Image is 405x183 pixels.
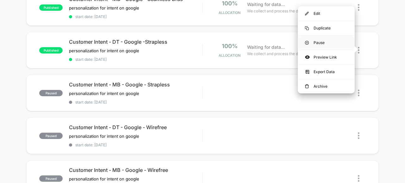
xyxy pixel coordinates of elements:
span: start date: [DATE] [69,57,202,62]
img: close [358,175,359,182]
img: menu [305,41,309,45]
span: start date: [DATE] [69,14,202,19]
img: close [358,90,359,96]
span: personalization for intent on google [69,176,139,181]
span: paused [39,133,63,139]
span: personalization for intent on google [69,91,139,96]
span: published [39,4,63,11]
span: Allocation [219,53,240,58]
div: Edit [298,6,355,21]
span: personalization for intent on google [69,134,139,139]
span: We collect and process the data for you [247,8,317,14]
span: start date: [DATE] [69,142,202,147]
img: menu [305,84,309,89]
div: Pause [298,35,355,50]
span: paused [39,175,63,182]
span: paused [39,90,63,96]
img: menu [305,26,309,30]
img: close [358,4,359,11]
img: close [358,47,359,54]
span: published [39,47,63,54]
span: Customer Intent - DT - Google - Wirefree [69,124,202,130]
div: Export Data [298,65,355,79]
span: We collect and process the data for you [247,51,317,57]
span: Customer Intent - DT - Google -Strapless [69,39,202,45]
span: personalization for intent on google [69,48,139,53]
div: Preview Link [298,50,355,64]
img: menu [305,12,309,16]
div: Duplicate [298,21,355,35]
span: Customer Intent - MB - Google - Wirefree [69,167,202,173]
span: Allocation [219,10,240,15]
span: start date: [DATE] [69,100,202,104]
span: Waiting for data... [247,44,285,51]
span: 100% [222,43,238,49]
span: personalization for intent on google [69,5,139,10]
img: close [358,132,359,139]
div: Archive [298,79,355,93]
span: Waiting for data... [247,1,285,8]
span: Customer Intent - MB - Google - Strapless [69,81,202,88]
